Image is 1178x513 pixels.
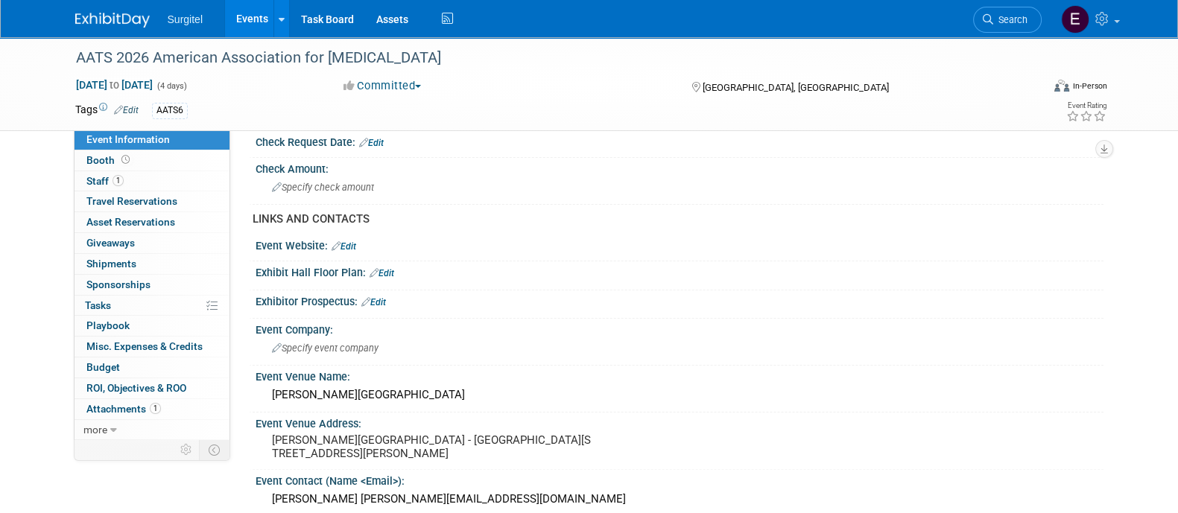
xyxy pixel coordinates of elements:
a: Search [973,7,1042,33]
span: Tasks [85,299,111,311]
a: Travel Reservations [75,191,229,211]
a: Shipments [75,254,229,274]
span: Search [993,14,1027,25]
div: Exhibitor Prospectus: [256,290,1103,310]
div: Event Company: [256,319,1103,337]
span: Sponsorships [86,278,151,290]
span: ROI, Objectives & ROO [86,382,186,394]
a: Budget [75,357,229,377]
div: AATS 2026 American Association for [MEDICAL_DATA] [71,45,1019,71]
a: Giveaways [75,233,229,253]
span: [DATE] [DATE] [75,78,153,92]
span: Attachments [86,403,161,415]
td: Toggle Event Tabs [199,440,229,459]
img: ExhibitDay [75,13,150,28]
span: 1 [150,403,161,414]
td: Personalize Event Tab Strip [174,440,200,459]
a: Tasks [75,296,229,316]
span: (4 days) [156,81,187,91]
div: Event Website: [256,235,1103,254]
span: Giveaways [86,237,135,249]
a: more [75,420,229,440]
a: Edit [114,105,139,115]
span: Staff [86,175,124,187]
div: LINKS AND CONTACTS [253,211,1092,227]
div: Event Contact (Name <Email>): [256,470,1103,488]
a: Edit [359,138,384,148]
div: In-Person [1071,80,1106,92]
a: Event Information [75,130,229,150]
span: Specify event company [272,342,379,354]
div: Event Format [954,77,1107,100]
td: Tags [75,102,139,119]
a: Edit [361,297,386,308]
span: Playbook [86,319,130,331]
img: Format-Inperson.png [1054,80,1069,92]
span: Budget [86,361,120,373]
span: Specify check amount [272,182,374,193]
span: Event Information [86,133,170,145]
span: Asset Reservations [86,216,175,228]
span: Surgitel [168,13,203,25]
div: [PERSON_NAME][GEOGRAPHIC_DATA] [267,383,1092,407]
a: ROI, Objectives & ROO [75,378,229,398]
span: more [83,424,107,436]
img: Event Coordinator [1061,5,1089,34]
a: Sponsorships [75,275,229,295]
div: [PERSON_NAME] [PERSON_NAME][EMAIL_ADDRESS][DOMAIN_NAME] [267,488,1092,511]
span: Booth [86,154,133,166]
div: Event Venue Address: [256,412,1103,431]
a: Edit [332,241,356,252]
div: Exhibit Hall Floor Plan: [256,261,1103,281]
div: Check Amount: [256,158,1103,176]
a: Booth [75,150,229,171]
span: 1 [113,175,124,186]
a: Playbook [75,316,229,336]
a: Staff1 [75,171,229,191]
div: Event Venue Name: [256,366,1103,384]
div: AATS6 [152,103,188,118]
span: Misc. Expenses & Credits [86,340,203,352]
span: Shipments [86,258,136,270]
a: Edit [370,268,394,278]
span: [GEOGRAPHIC_DATA], [GEOGRAPHIC_DATA] [703,82,889,93]
span: Booth not reserved yet [118,154,133,165]
pre: [PERSON_NAME][GEOGRAPHIC_DATA] - [GEOGRAPHIC_DATA][STREET_ADDRESS][PERSON_NAME] [272,433,592,460]
span: to [107,79,121,91]
span: Travel Reservations [86,195,177,207]
div: Check Request Date: [256,131,1103,150]
a: Attachments1 [75,399,229,419]
button: Committed [338,78,427,94]
a: Asset Reservations [75,212,229,232]
a: Misc. Expenses & Credits [75,337,229,357]
div: Event Rating [1065,102,1106,109]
